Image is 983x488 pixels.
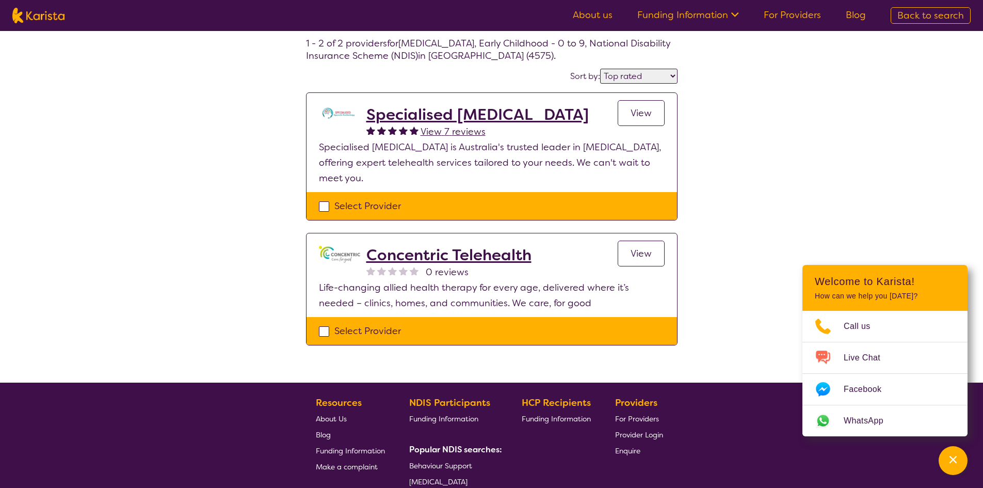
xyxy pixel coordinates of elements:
[409,414,478,423] span: Funding Information
[316,427,385,443] a: Blog
[615,397,657,409] b: Providers
[615,427,663,443] a: Provider Login
[802,265,968,436] div: Channel Menu
[631,107,652,119] span: View
[316,459,385,475] a: Make a complaint
[618,100,665,126] a: View
[618,241,665,266] a: View
[12,8,65,23] img: Karista logo
[815,292,955,301] p: How can we help you [DATE]?
[615,414,659,423] span: For Providers
[844,413,896,429] span: WhatsApp
[615,443,663,459] a: Enquire
[388,126,397,135] img: fullstar
[615,446,640,455] span: Enquire
[570,71,600,82] label: Sort by:
[815,275,955,288] h2: Welcome to Karista!
[522,397,591,409] b: HCP Recipients
[409,461,472,470] span: Behaviour Support
[316,411,385,427] a: About Us
[631,247,652,260] span: View
[316,397,362,409] b: Resources
[637,9,739,21] a: Funding Information
[319,105,360,121] img: tc7lufxpovpqcirzzyzq.png
[316,430,331,439] span: Blog
[316,446,385,455] span: Funding Information
[366,266,375,275] img: nonereviewstar
[377,266,386,275] img: nonereviewstar
[421,124,486,139] a: View 7 reviews
[764,9,821,21] a: For Providers
[522,411,591,427] a: Funding Information
[399,126,408,135] img: fullstar
[844,319,883,334] span: Call us
[421,125,486,138] span: View 7 reviews
[573,9,613,21] a: About us
[939,446,968,475] button: Channel Menu
[891,7,971,24] a: Back to search
[316,462,378,471] span: Make a complaint
[844,382,894,397] span: Facebook
[897,9,964,22] span: Back to search
[319,246,360,263] img: gbybpnyn6u9ix5kguem6.png
[366,126,375,135] img: fullstar
[319,280,665,311] p: Life-changing allied health therapy for every age, delivered where it’s needed – clinics, homes, ...
[366,105,589,124] a: Specialised [MEDICAL_DATA]
[615,430,663,439] span: Provider Login
[426,264,469,280] span: 0 reviews
[399,266,408,275] img: nonereviewstar
[802,311,968,436] ul: Choose channel
[409,477,468,486] span: [MEDICAL_DATA]
[409,444,502,455] b: Popular NDIS searches:
[316,414,347,423] span: About Us
[846,9,866,21] a: Blog
[409,458,498,474] a: Behaviour Support
[388,266,397,275] img: nonereviewstar
[802,405,968,436] a: Web link opens in a new tab.
[410,266,418,275] img: nonereviewstar
[410,126,418,135] img: fullstar
[522,414,591,423] span: Funding Information
[409,411,498,427] a: Funding Information
[409,397,490,409] b: NDIS Participants
[377,126,386,135] img: fullstar
[366,246,531,264] a: Concentric Telehealth
[844,350,893,366] span: Live Chat
[319,139,665,186] p: Specialised [MEDICAL_DATA] is Australia's trusted leader in [MEDICAL_DATA], offering expert teleh...
[615,411,663,427] a: For Providers
[316,443,385,459] a: Funding Information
